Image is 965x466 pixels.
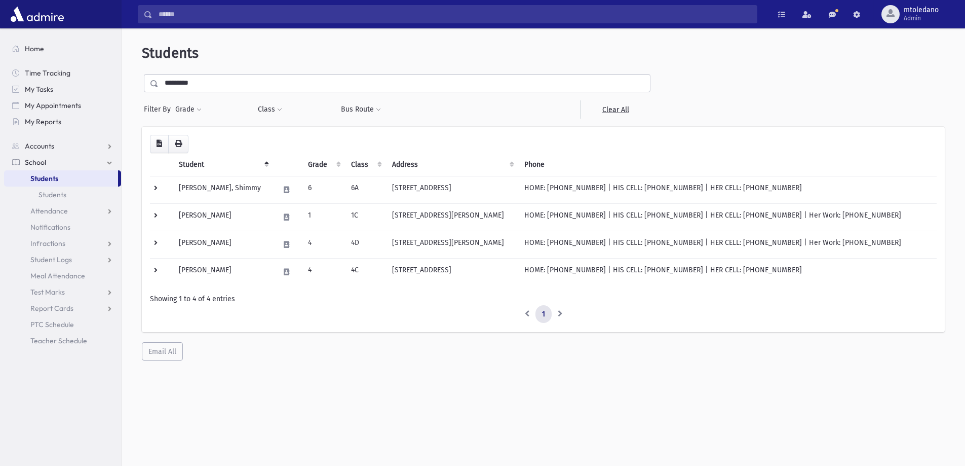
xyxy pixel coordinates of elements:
a: Clear All [580,100,650,119]
td: [PERSON_NAME] [173,258,273,285]
a: Time Tracking [4,65,121,81]
td: HOME: [PHONE_NUMBER] | HIS CELL: [PHONE_NUMBER] | HER CELL: [PHONE_NUMBER] | Her Work: [PHONE_NUM... [518,231,937,258]
a: Notifications [4,219,121,235]
span: Attendance [30,206,68,216]
a: Students [4,187,121,203]
th: Phone [518,153,937,176]
a: Student Logs [4,252,121,268]
img: AdmirePro [8,4,66,24]
a: Students [4,170,118,187]
button: Class [257,100,283,119]
span: Teacher Schedule [30,336,87,345]
td: 4 [302,258,345,285]
a: PTC Schedule [4,316,121,333]
td: HOME: [PHONE_NUMBER] | HIS CELL: [PHONE_NUMBER] | HER CELL: [PHONE_NUMBER] [518,258,937,285]
a: School [4,154,121,170]
span: Notifications [30,223,70,232]
td: [STREET_ADDRESS] [386,258,518,285]
th: Class: activate to sort column ascending [345,153,386,176]
span: School [25,158,46,167]
span: Meal Attendance [30,271,85,280]
a: Report Cards [4,300,121,316]
span: Infractions [30,239,65,248]
input: Search [152,5,757,23]
span: My Reports [25,117,61,126]
span: Students [30,174,58,183]
span: mtoledano [904,6,939,14]
th: Student: activate to sort column descending [173,153,273,176]
a: My Reports [4,114,121,130]
td: [STREET_ADDRESS][PERSON_NAME] [386,231,518,258]
button: Grade [175,100,202,119]
button: Bus Route [340,100,381,119]
a: 1 [535,305,552,324]
td: [STREET_ADDRESS] [386,176,518,203]
a: Accounts [4,138,121,154]
span: Filter By [144,104,175,115]
span: Time Tracking [25,68,70,78]
td: [PERSON_NAME] [173,231,273,258]
a: Home [4,41,121,57]
td: HOME: [PHONE_NUMBER] | HIS CELL: [PHONE_NUMBER] | HER CELL: [PHONE_NUMBER] [518,176,937,203]
td: 1C [345,203,386,231]
a: Test Marks [4,284,121,300]
td: [PERSON_NAME] [173,203,273,231]
span: Report Cards [30,304,73,313]
td: 4 [302,231,345,258]
a: Meal Attendance [4,268,121,284]
td: [STREET_ADDRESS][PERSON_NAME] [386,203,518,231]
span: Test Marks [30,288,65,297]
a: My Tasks [4,81,121,97]
th: Grade: activate to sort column ascending [302,153,345,176]
td: 4C [345,258,386,285]
button: CSV [150,135,169,153]
button: Print [168,135,188,153]
th: Address: activate to sort column ascending [386,153,518,176]
td: [PERSON_NAME], Shimmy [173,176,273,203]
span: Student Logs [30,255,72,264]
td: 6A [345,176,386,203]
a: Teacher Schedule [4,333,121,349]
button: Email All [142,342,183,361]
td: HOME: [PHONE_NUMBER] | HIS CELL: [PHONE_NUMBER] | HER CELL: [PHONE_NUMBER] | Her Work: [PHONE_NUM... [518,203,937,231]
a: Attendance [4,203,121,219]
span: PTC Schedule [30,320,74,329]
td: 1 [302,203,345,231]
td: 4D [345,231,386,258]
span: My Appointments [25,101,81,110]
span: My Tasks [25,85,53,94]
span: Admin [904,14,939,22]
span: Students [142,45,199,61]
div: Showing 1 to 4 of 4 entries [150,294,937,304]
a: My Appointments [4,97,121,114]
span: Home [25,44,44,53]
td: 6 [302,176,345,203]
span: Accounts [25,141,54,151]
a: Infractions [4,235,121,252]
